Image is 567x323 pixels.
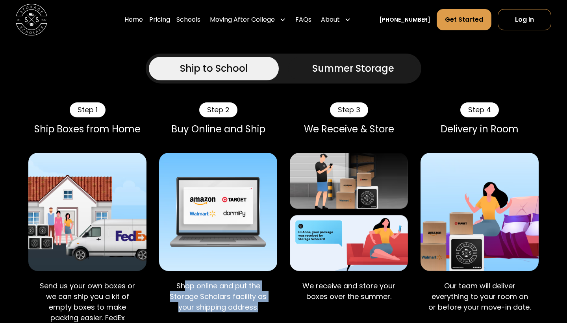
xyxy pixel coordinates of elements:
[70,102,106,117] div: Step 1
[290,124,408,135] div: We Receive & Store
[28,124,146,135] div: Ship Boxes from Home
[124,9,143,31] a: Home
[321,15,340,24] div: About
[460,102,499,117] div: Step 4
[295,9,311,31] a: FAQs
[498,9,551,30] a: Log In
[149,9,170,31] a: Pricing
[165,280,271,312] p: Shop online and put the Storage Scholars facility as your shipping address.
[427,280,532,312] p: Our team will deliver everything to your room on or before your move-in date.
[312,61,394,76] div: Summer Storage
[379,16,430,24] a: [PHONE_NUMBER]
[159,124,277,135] div: Buy Online and Ship
[176,9,200,31] a: Schools
[296,280,402,302] p: We receive and store your boxes over the summer.
[207,9,289,31] div: Moving After College
[437,9,491,30] a: Get Started
[210,15,275,24] div: Moving After College
[421,124,539,135] div: Delivery in Room
[330,102,368,117] div: Step 3
[16,4,47,35] img: Storage Scholars main logo
[199,102,237,117] div: Step 2
[318,9,354,31] div: About
[180,61,248,76] div: Ship to School
[16,4,47,35] a: home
